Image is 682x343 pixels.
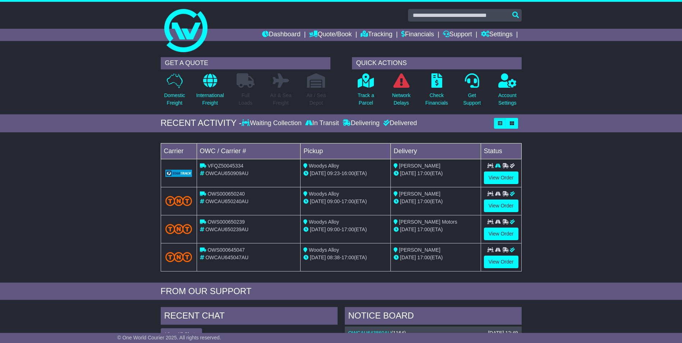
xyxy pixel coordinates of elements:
[392,73,411,111] a: NetworkDelays
[381,119,417,127] div: Delivered
[498,73,517,111] a: AccountSettings
[417,255,430,260] span: 17:00
[357,73,375,111] a: Track aParcel
[164,73,185,111] a: DomesticFreight
[161,328,202,341] button: View All Chats
[164,92,185,107] p: Domestic Freight
[348,330,392,336] a: OWCAU643860AU
[484,256,518,268] a: View Order
[342,198,354,204] span: 17:00
[196,73,224,111] a: InternationalFreight
[205,170,248,176] span: OWCAU650909AU
[301,143,391,159] td: Pickup
[463,73,481,111] a: GetSupport
[165,224,192,234] img: TNT_Domestic.png
[393,330,404,336] span: 1164
[417,227,430,232] span: 17:00
[161,286,522,297] div: FROM OUR SUPPORT
[425,92,448,107] p: Check Financials
[361,29,392,41] a: Tracking
[327,255,340,260] span: 08:38
[117,335,221,340] span: © One World Courier 2025. All rights reserved.
[310,255,326,260] span: [DATE]
[303,170,388,177] div: - (ETA)
[165,252,192,262] img: TNT_Domestic.png
[205,227,248,232] span: OWCAU650239AU
[310,227,326,232] span: [DATE]
[270,92,292,107] p: Air & Sea Freight
[342,255,354,260] span: 17:00
[327,198,340,204] span: 09:00
[400,170,416,176] span: [DATE]
[342,170,354,176] span: 16:00
[165,170,192,177] img: GetCarrierServiceLogo
[400,227,416,232] span: [DATE]
[498,92,517,107] p: Account Settings
[207,163,243,169] span: VFQZ50045334
[205,198,248,204] span: OWCAU650240AU
[303,226,388,233] div: - (ETA)
[207,247,245,253] span: OWS000645047
[161,143,197,159] td: Carrier
[303,198,388,205] div: - (ETA)
[399,191,440,197] span: [PERSON_NAME]
[341,119,381,127] div: Delivering
[205,255,248,260] span: OWCAU645047AU
[400,198,416,204] span: [DATE]
[484,171,518,184] a: View Order
[400,255,416,260] span: [DATE]
[348,330,518,336] div: ( )
[417,198,430,204] span: 17:00
[425,73,448,111] a: CheckFinancials
[399,219,457,225] span: [PERSON_NAME] Motors
[484,200,518,212] a: View Order
[327,227,340,232] span: 09:00
[394,226,478,233] div: (ETA)
[488,330,518,336] div: [DATE] 12:49
[481,29,513,41] a: Settings
[161,118,242,128] div: RECENT ACTIVITY -
[242,119,303,127] div: Waiting Collection
[165,196,192,206] img: TNT_Domestic.png
[303,254,388,261] div: - (ETA)
[345,307,522,326] div: NOTICE BOARD
[237,92,255,107] p: Full Loads
[262,29,301,41] a: Dashboard
[309,191,339,197] span: Woodys Alloy
[463,92,481,107] p: Get Support
[394,170,478,177] div: (ETA)
[484,228,518,240] a: View Order
[310,170,326,176] span: [DATE]
[161,307,338,326] div: RECENT CHAT
[310,198,326,204] span: [DATE]
[394,198,478,205] div: (ETA)
[358,92,374,107] p: Track a Parcel
[303,119,341,127] div: In Transit
[399,247,440,253] span: [PERSON_NAME]
[309,247,339,253] span: Woodys Alloy
[342,227,354,232] span: 17:00
[207,219,245,225] span: OWS000650239
[392,92,410,107] p: Network Delays
[417,170,430,176] span: 17:00
[309,163,339,169] span: Woodys Alloy
[207,191,245,197] span: OWS000650240
[309,219,339,225] span: Woodys Alloy
[401,29,434,41] a: Financials
[197,143,301,159] td: OWC / Carrier #
[481,143,521,159] td: Status
[390,143,481,159] td: Delivery
[309,29,352,41] a: Quote/Book
[307,92,326,107] p: Air / Sea Depot
[161,57,330,69] div: GET A QUOTE
[443,29,472,41] a: Support
[327,170,340,176] span: 09:23
[394,254,478,261] div: (ETA)
[196,92,224,107] p: International Freight
[399,163,440,169] span: [PERSON_NAME]
[352,57,522,69] div: QUICK ACTIONS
